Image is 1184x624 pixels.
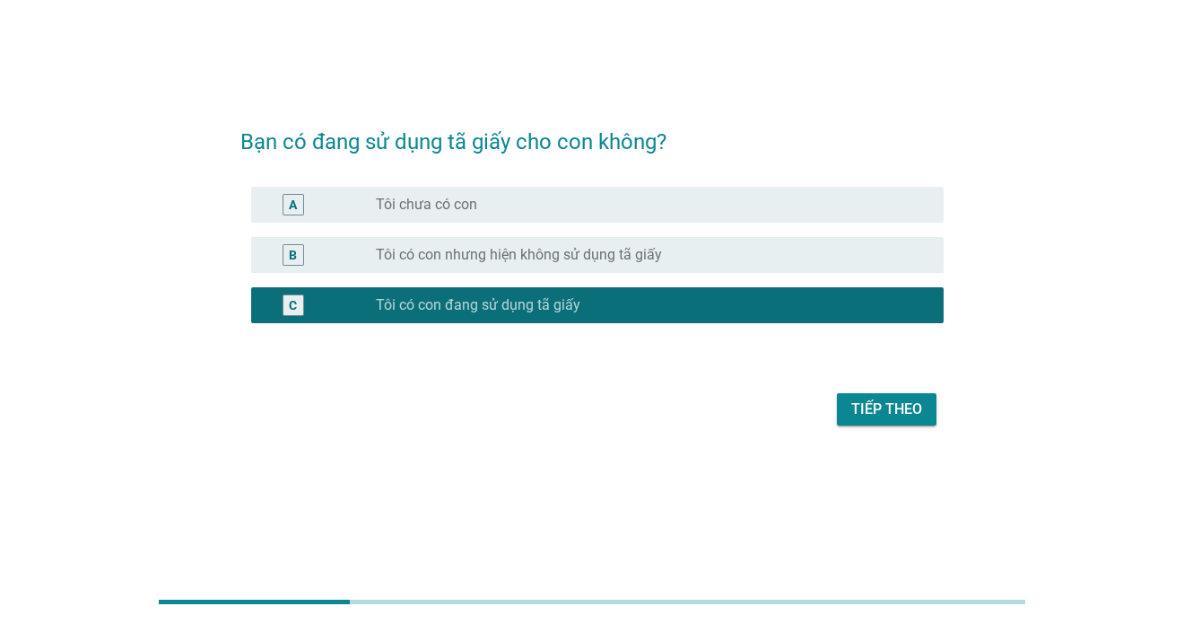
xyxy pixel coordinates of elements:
[240,108,944,158] h2: Bạn có đang sử dụng tã giấy cho con không?
[376,296,580,314] label: Tôi có con đang sử dụng tã giấy
[851,399,922,420] div: Tiếp theo
[289,295,297,314] div: C
[289,195,297,214] div: A
[289,245,297,264] div: B
[837,393,936,426] button: Tiếp theo
[376,196,477,214] label: Tôi chưa có con
[376,246,662,264] label: Tôi có con nhưng hiện không sử dụng tã giấy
